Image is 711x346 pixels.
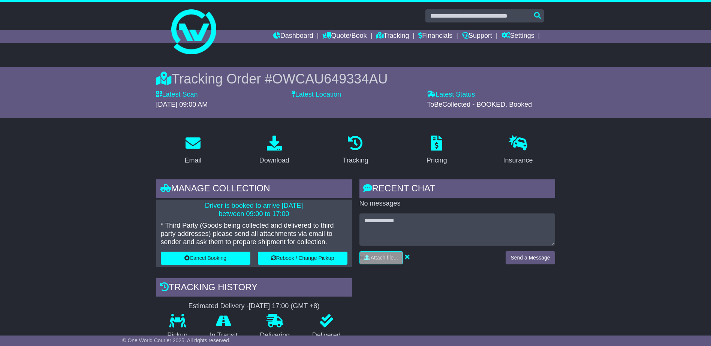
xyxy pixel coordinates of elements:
div: Tracking [343,155,368,166]
a: Tracking [338,133,373,168]
p: Delivered [301,331,352,340]
a: Pricing [422,133,452,168]
p: No messages [359,200,555,208]
a: Insurance [498,133,538,168]
p: * Third Party (Goods being collected and delivered to third party addresses) please send all atta... [161,222,347,246]
p: Pickup [156,331,199,340]
a: Email [180,133,206,168]
div: Download [259,155,289,166]
span: [DATE] 09:00 AM [156,101,208,108]
span: © One World Courier 2025. All rights reserved. [122,337,231,343]
div: Manage collection [156,179,352,200]
p: Delivering [249,331,301,340]
label: Latest Location [292,91,341,99]
div: Pricing [427,155,447,166]
span: OWCAU649334AU [272,71,388,86]
button: Rebook / Change Pickup [258,252,347,265]
button: Cancel Booking [161,252,250,265]
label: Latest Scan [156,91,198,99]
div: [DATE] 17:00 (GMT +8) [249,302,320,310]
div: Email [184,155,201,166]
div: Estimated Delivery - [156,302,352,310]
a: Support [462,30,492,43]
a: Dashboard [273,30,313,43]
div: Tracking Order # [156,71,555,87]
span: ToBeCollected - BOOKED. Booked [427,101,532,108]
div: Tracking history [156,278,352,298]
div: Insurance [503,155,533,166]
button: Send a Message [506,251,555,264]
div: RECENT CHAT [359,179,555,200]
a: Tracking [376,30,409,43]
p: Driver is booked to arrive [DATE] between 09:00 to 17:00 [161,202,347,218]
label: Latest Status [427,91,475,99]
a: Settings [501,30,534,43]
a: Download [254,133,294,168]
a: Quote/Book [322,30,367,43]
a: Financials [418,30,452,43]
p: In Transit [199,331,249,340]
